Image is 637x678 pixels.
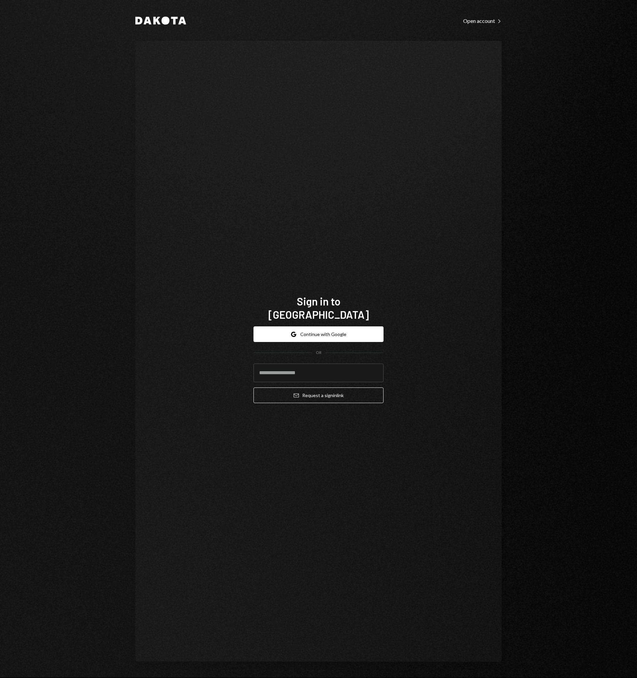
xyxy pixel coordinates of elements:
div: OR [316,350,321,356]
h1: Sign in to [GEOGRAPHIC_DATA] [253,295,384,321]
a: Open account [463,17,502,24]
button: Continue with Google [253,326,384,342]
div: Open account [463,18,502,24]
button: Request a signinlink [253,387,384,403]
